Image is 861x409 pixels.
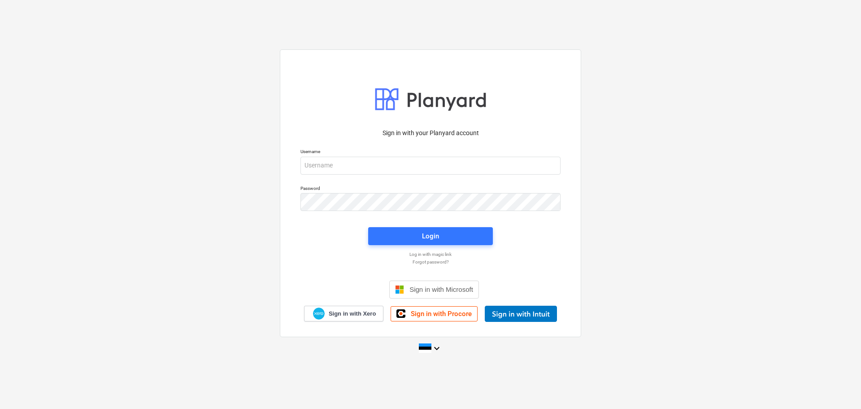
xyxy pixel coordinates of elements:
span: Sign in with Xero [329,310,376,318]
a: Sign in with Xero [304,306,384,321]
p: Username [300,149,561,156]
span: Sign in with Microsoft [409,286,473,293]
span: Sign in with Procore [411,310,472,318]
p: Sign in with your Planyard account [300,128,561,138]
input: Username [300,157,561,175]
a: Log in with magic link [296,251,565,257]
button: Login [368,227,493,245]
p: Password [300,185,561,193]
img: Microsoft logo [395,285,404,294]
div: Login [422,230,439,242]
i: keyboard_arrow_down [431,343,442,354]
img: Xero logo [313,308,325,320]
a: Sign in with Procore [391,306,478,321]
a: Forgot password? [296,259,565,265]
